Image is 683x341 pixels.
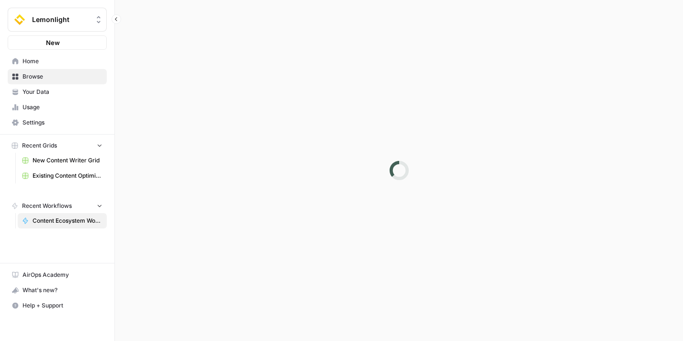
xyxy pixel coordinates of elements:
[32,15,90,24] span: Lemonlight
[8,8,107,32] button: Workspace: Lemonlight
[22,57,102,66] span: Home
[18,168,107,183] a: Existing Content Optimization Grid
[22,301,102,310] span: Help + Support
[8,69,107,84] a: Browse
[8,54,107,69] a: Home
[11,11,28,28] img: Lemonlight Logo
[18,213,107,228] a: Content Ecosystem Workflow
[18,153,107,168] a: New Content Writer Grid
[22,88,102,96] span: Your Data
[8,267,107,283] a: AirOps Academy
[22,202,72,210] span: Recent Workflows
[33,171,102,180] span: Existing Content Optimization Grid
[8,138,107,153] button: Recent Grids
[8,100,107,115] a: Usage
[22,118,102,127] span: Settings
[33,216,102,225] span: Content Ecosystem Workflow
[22,141,57,150] span: Recent Grids
[22,103,102,112] span: Usage
[8,283,107,298] button: What's new?
[8,115,107,130] a: Settings
[8,35,107,50] button: New
[8,298,107,313] button: Help + Support
[22,271,102,279] span: AirOps Academy
[46,38,60,47] span: New
[8,84,107,100] a: Your Data
[8,283,106,297] div: What's new?
[8,199,107,213] button: Recent Workflows
[22,72,102,81] span: Browse
[33,156,102,165] span: New Content Writer Grid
